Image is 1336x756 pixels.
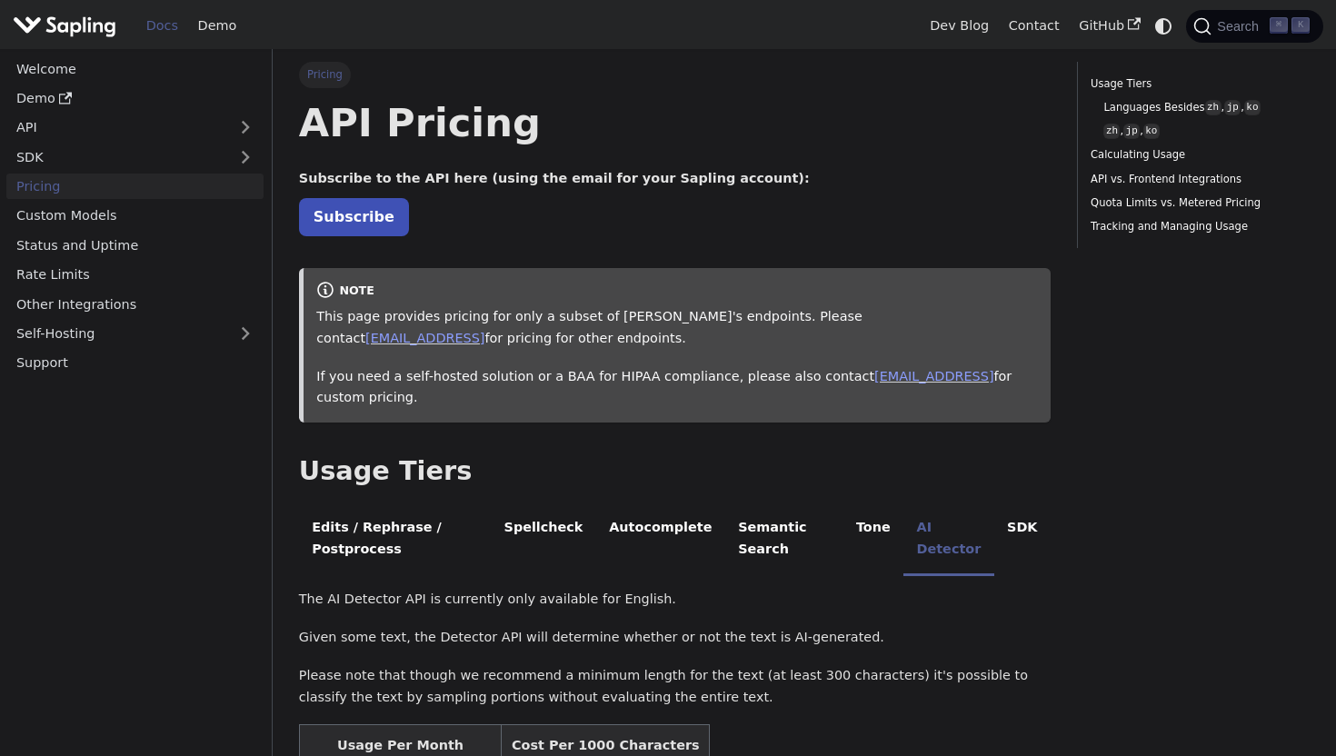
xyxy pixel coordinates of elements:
[1270,17,1288,34] kbd: ⌘
[6,291,264,317] a: Other Integrations
[843,504,904,576] li: Tone
[316,366,1037,410] p: If you need a self-hosted solution or a BAA for HIPAA compliance, please also contact for custom ...
[299,198,409,235] a: Subscribe
[999,12,1070,40] a: Contact
[1205,100,1221,115] code: zh
[299,455,1051,488] h2: Usage Tiers
[188,12,246,40] a: Demo
[1091,194,1303,212] a: Quota Limits vs. Metered Pricing
[903,504,994,576] li: AI Detector
[1224,100,1241,115] code: jp
[1151,13,1177,39] button: Switch between dark and light mode (currently system mode)
[1123,124,1140,139] code: jp
[299,627,1051,649] p: Given some text, the Detector API will determine whether or not the text is AI-generated.
[299,62,1051,87] nav: Breadcrumbs
[1244,100,1261,115] code: ko
[299,62,351,87] span: Pricing
[6,144,227,170] a: SDK
[874,369,993,383] a: [EMAIL_ADDRESS]
[13,13,116,39] img: Sapling.ai
[136,12,188,40] a: Docs
[227,144,264,170] button: Expand sidebar category 'SDK'
[725,504,843,576] li: Semantic Search
[6,114,227,141] a: API
[1186,10,1322,43] button: Search (Command+K)
[316,281,1037,303] div: note
[1291,17,1310,34] kbd: K
[1103,123,1296,140] a: zh,jp,ko
[227,114,264,141] button: Expand sidebar category 'API'
[6,174,264,200] a: Pricing
[994,504,1051,576] li: SDK
[1091,171,1303,188] a: API vs. Frontend Integrations
[1091,218,1303,235] a: Tracking and Managing Usage
[491,504,596,576] li: Spellcheck
[316,306,1037,350] p: This page provides pricing for only a subset of [PERSON_NAME]'s endpoints. Please contact for pri...
[1103,124,1120,139] code: zh
[6,85,264,112] a: Demo
[1143,124,1160,139] code: ko
[1211,19,1270,34] span: Search
[365,331,484,345] a: [EMAIL_ADDRESS]
[596,504,725,576] li: Autocomplete
[6,321,264,347] a: Self-Hosting
[299,589,1051,611] p: The AI Detector API is currently only available for English.
[1103,99,1296,116] a: Languages Besideszh,jp,ko
[1091,75,1303,93] a: Usage Tiers
[299,665,1051,709] p: Please note that though we recommend a minimum length for the text (at least 300 characters) it's...
[299,504,491,576] li: Edits / Rephrase / Postprocess
[6,262,264,288] a: Rate Limits
[299,98,1051,147] h1: API Pricing
[13,13,123,39] a: Sapling.ai
[6,55,264,82] a: Welcome
[6,350,264,376] a: Support
[1069,12,1150,40] a: GitHub
[6,203,264,229] a: Custom Models
[920,12,998,40] a: Dev Blog
[6,232,264,258] a: Status and Uptime
[1091,146,1303,164] a: Calculating Usage
[299,171,810,185] strong: Subscribe to the API here (using the email for your Sapling account):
